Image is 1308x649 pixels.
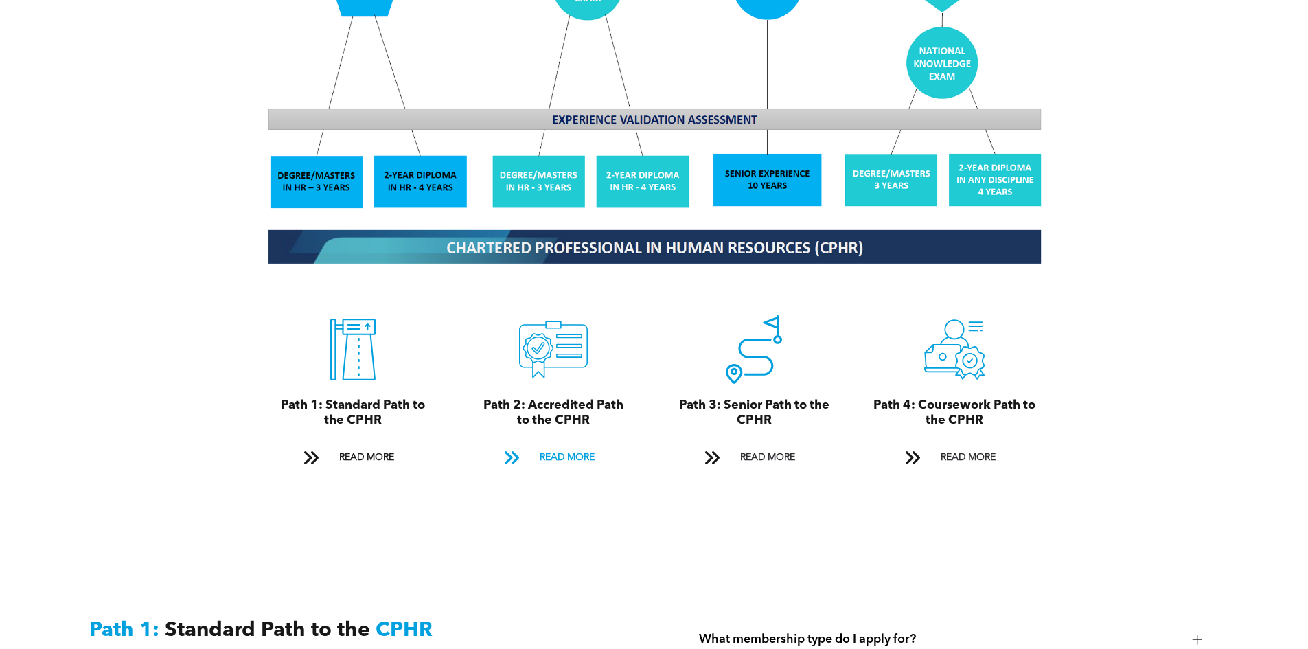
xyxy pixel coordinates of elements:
a: READ MORE [294,445,412,470]
span: Path 3: Senior Path to the CPHR [679,399,829,426]
span: READ MORE [535,445,599,470]
span: Path 1: [89,620,159,641]
span: What membership type do I apply for? [699,632,1182,647]
span: READ MORE [334,445,399,470]
a: READ MORE [895,445,1013,470]
span: Path 2: Accredited Path to the CPHR [483,399,623,426]
a: READ MORE [695,445,813,470]
span: Path 4: Coursework Path to the CPHR [873,399,1035,426]
a: READ MORE [494,445,612,470]
span: READ MORE [735,445,800,470]
span: CPHR [376,620,433,641]
span: Path 1: Standard Path to the CPHR [281,399,425,426]
span: Standard Path to the [165,620,370,641]
span: READ MORE [936,445,1000,470]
